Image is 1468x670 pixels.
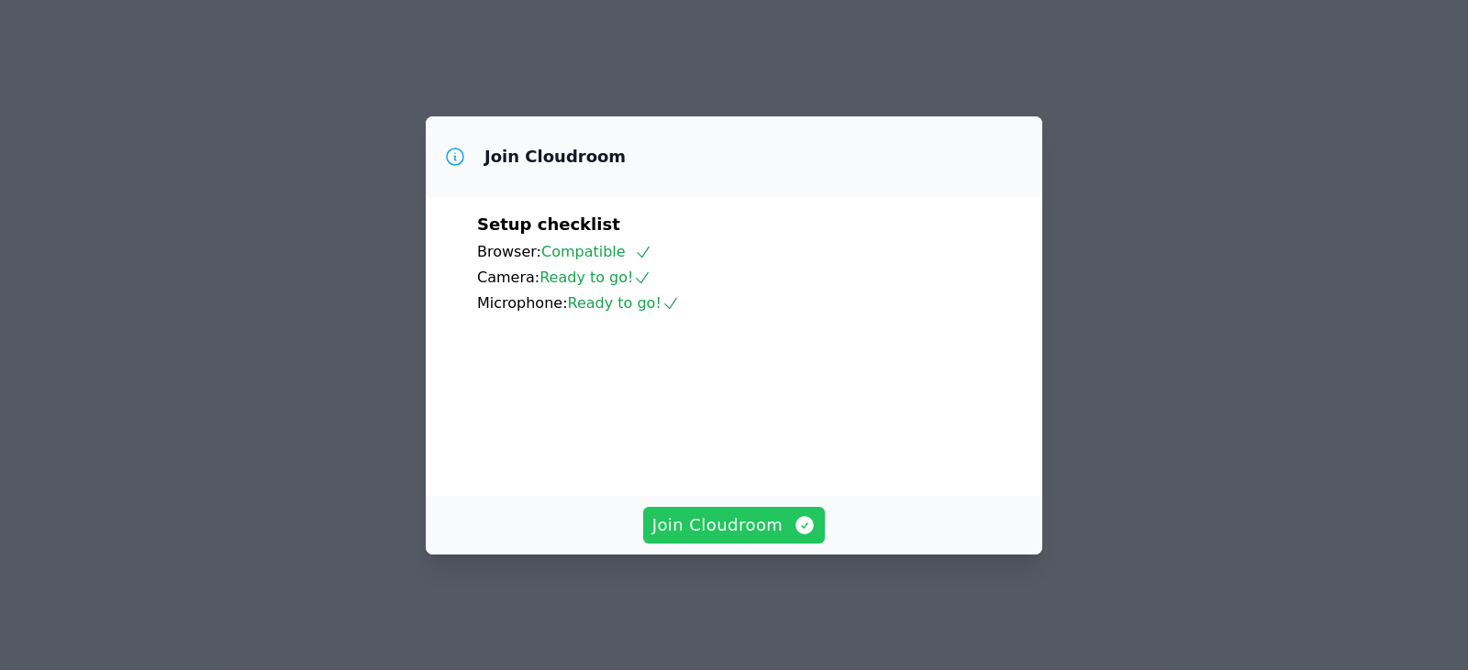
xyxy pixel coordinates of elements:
span: Ready to go! [568,294,680,312]
span: Microphone: [477,294,568,312]
button: Join Cloudroom [643,507,826,544]
h3: Join Cloudroom [484,146,626,168]
span: Compatible [541,243,652,260]
span: Browser: [477,243,541,260]
span: Camera: [477,269,539,286]
span: Ready to go! [539,269,651,286]
span: Join Cloudroom [652,512,817,538]
span: Setup checklist [477,214,620,234]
